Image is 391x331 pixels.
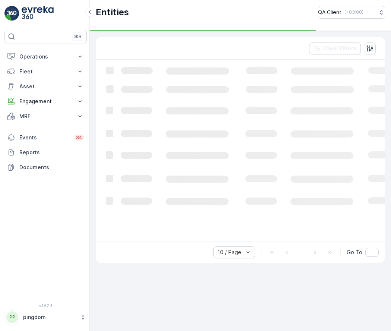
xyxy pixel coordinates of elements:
[19,134,70,141] p: Events
[19,98,72,105] p: Engagement
[318,6,385,19] button: QA Client(+03:00)
[74,34,82,40] p: ⌘B
[96,6,129,18] p: Entities
[4,79,87,94] button: Asset
[4,160,87,175] a: Documents
[6,311,18,323] div: PP
[23,313,76,321] p: pingdom
[19,164,84,171] p: Documents
[4,109,87,124] button: MRF
[19,83,72,90] p: Asset
[324,45,356,52] p: Clear Filters
[4,49,87,64] button: Operations
[309,42,361,54] button: Clear Filters
[344,9,363,15] p: ( +03:00 )
[19,149,84,156] p: Reports
[4,94,87,109] button: Engagement
[318,9,341,16] p: QA Client
[4,309,87,325] button: PPpingdom
[22,6,54,21] img: logo_light-DOdMpM7g.png
[19,53,72,60] p: Operations
[4,6,19,21] img: logo
[19,113,72,120] p: MRF
[4,130,87,145] a: Events34
[76,135,82,141] p: 34
[4,145,87,160] a: Reports
[4,64,87,79] button: Fleet
[347,249,362,256] span: Go To
[4,303,87,308] span: v 1.52.3
[19,68,72,75] p: Fleet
